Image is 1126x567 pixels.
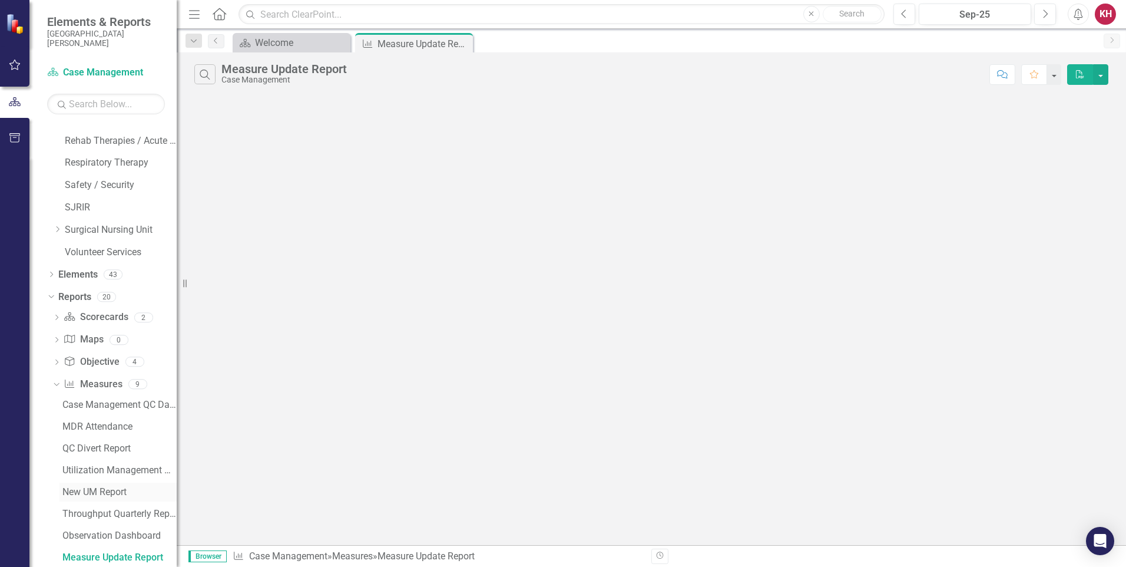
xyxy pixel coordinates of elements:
a: MDR Attendance [59,417,177,436]
a: Volunteer Services [65,246,177,259]
span: Elements & Reports [47,15,165,29]
a: Measures [64,378,122,391]
a: Reports [58,291,91,304]
div: Utilization Management Dashboard [62,465,177,476]
input: Search ClearPoint... [239,4,885,25]
div: 20 [97,292,116,302]
div: Sep-25 [923,8,1027,22]
a: Utilization Management Dashboard [59,461,177,480]
a: Rehab Therapies / Acute Wound Care [65,134,177,148]
a: Throughput Quarterly Report [59,505,177,523]
div: Measure Update Report [377,550,475,562]
small: [GEOGRAPHIC_DATA][PERSON_NAME] [47,29,165,48]
div: Case Management [221,75,347,84]
div: » » [233,550,643,563]
div: Throughput Quarterly Report [62,509,177,519]
a: Case Management QC Dashboard [59,395,177,414]
img: ClearPoint Strategy [5,12,27,35]
a: Surgical Nursing Unit [65,223,177,237]
div: 43 [104,269,122,279]
div: Observation Dashboard [62,530,177,541]
div: QC Divert Report [62,443,177,454]
a: Objective [64,355,119,369]
a: Measures [332,550,373,562]
div: 4 [125,357,144,367]
a: Scorecards [64,311,128,324]
button: KH [1095,4,1116,25]
div: 9 [128,380,147,390]
input: Search Below... [47,94,165,114]
a: Safety / Security [65,179,177,192]
button: Search [823,6,882,22]
a: Case Management [47,66,165,80]
button: Sep-25 [919,4,1031,25]
a: Measure Update Report [59,548,177,567]
div: 0 [110,335,128,345]
a: SJRIR [65,201,177,215]
div: Measure Update Report [377,37,470,51]
a: Observation Dashboard [59,526,177,545]
div: Open Intercom Messenger [1086,527,1114,555]
span: Browser [188,550,227,562]
div: Case Management QC Dashboard [62,400,177,410]
div: 2 [134,312,153,322]
a: Respiratory Therapy [65,156,177,170]
a: QC Divert Report [59,439,177,458]
a: Elements [58,268,98,282]
div: New UM Report [62,487,177,497]
a: Maps [64,333,103,347]
a: Welcome [236,35,347,50]
a: Case Management [249,550,327,562]
div: Measure Update Report [62,552,177,563]
div: MDR Attendance [62,421,177,432]
div: Measure Update Report [221,62,347,75]
a: New UM Report [59,483,177,502]
span: Search [839,9,865,18]
div: Welcome [255,35,347,50]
